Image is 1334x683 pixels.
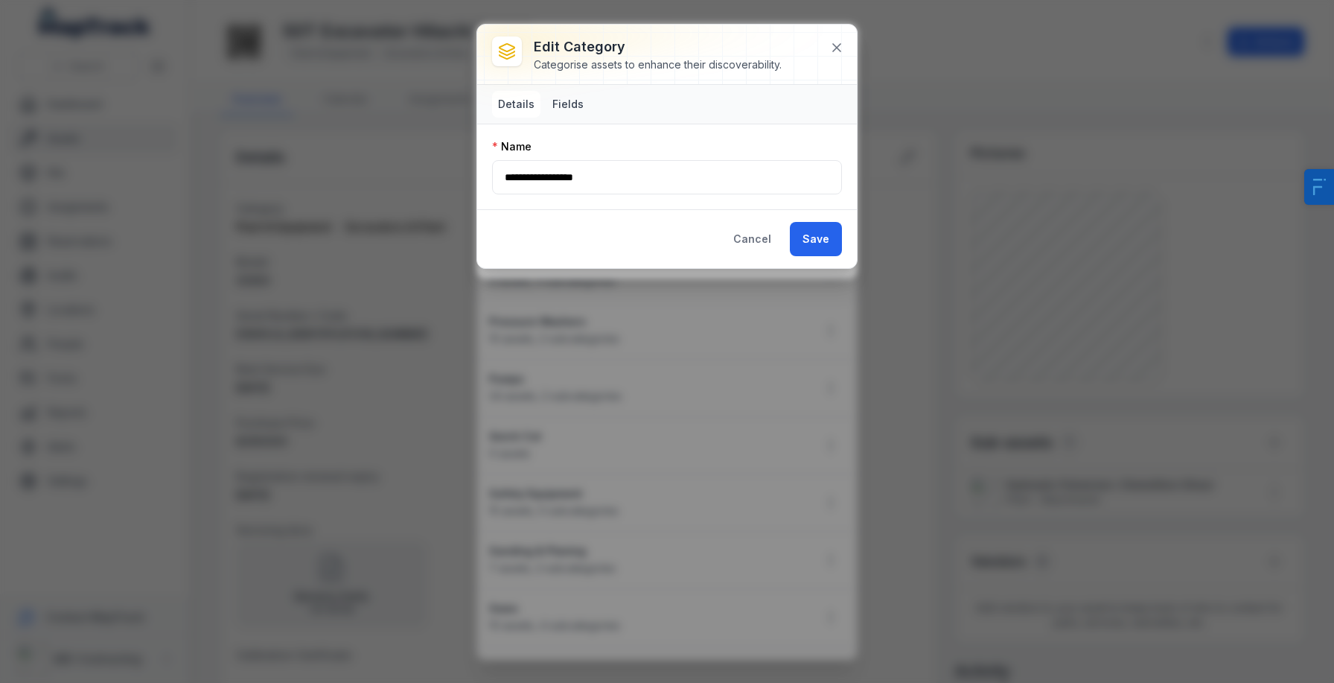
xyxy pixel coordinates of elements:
h3: Edit category [534,36,782,57]
label: Name [492,139,532,154]
button: Details [492,91,540,118]
button: Fields [546,91,590,118]
button: Save [790,222,842,256]
button: Cancel [721,222,784,256]
div: Categorise assets to enhance their discoverability. [534,57,782,72]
